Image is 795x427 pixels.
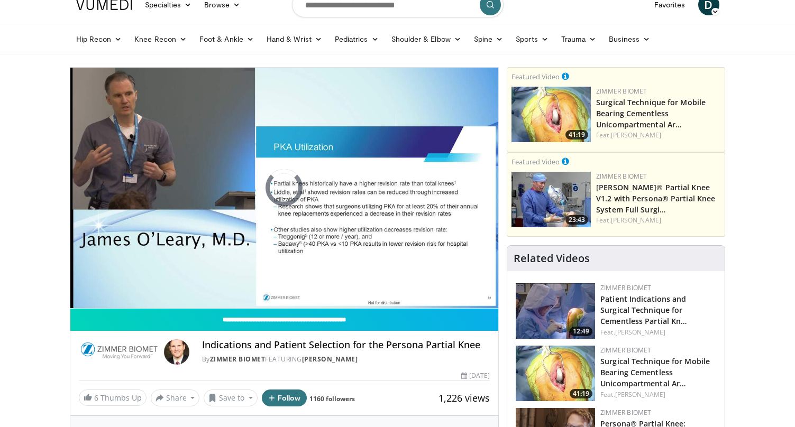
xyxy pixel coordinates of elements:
[302,355,358,364] a: [PERSON_NAME]
[328,29,385,50] a: Pediatrics
[511,172,591,227] img: 99b1778f-d2b2-419a-8659-7269f4b428ba.150x105_q85_crop-smart_upscale.jpg
[79,339,160,365] img: Zimmer Biomet
[70,68,499,309] video-js: Video Player
[565,215,588,225] span: 23:43
[511,87,591,142] a: 41:19
[164,339,189,365] img: Avatar
[70,29,129,50] a: Hip Recon
[600,390,716,400] div: Feat.
[210,355,266,364] a: Zimmer Biomet
[602,29,656,50] a: Business
[516,346,595,401] a: 41:19
[438,392,490,404] span: 1,226 views
[202,355,490,364] div: By FEATURING
[511,72,560,81] small: Featured Video
[596,182,715,215] a: [PERSON_NAME]® Partial Knee V1.2 with Persona® Partial Knee System Full Surgi…
[204,389,258,406] button: Save to
[461,371,490,380] div: [DATE]
[511,172,591,227] a: 23:43
[596,172,647,181] a: Zimmer Biomet
[615,390,665,399] a: [PERSON_NAME]
[509,29,555,50] a: Sports
[615,328,665,337] a: [PERSON_NAME]
[600,408,651,417] a: Zimmer Biomet
[555,29,603,50] a: Trauma
[600,294,687,326] a: Patient Indications and Surgical Technique for Cementless Partial Kn…
[611,216,661,225] a: [PERSON_NAME]
[570,389,592,398] span: 41:19
[94,393,98,403] span: 6
[596,97,706,129] a: Surgical Technique for Mobile Bearing Cementless Unicompartmental Ar…
[516,346,595,401] img: e9ed289e-2b85-4599-8337-2e2b4fe0f32a.150x105_q85_crop-smart_upscale.jpg
[514,252,590,265] h4: Related Videos
[260,29,328,50] a: Hand & Wrist
[565,130,588,140] span: 41:19
[600,328,716,337] div: Feat.
[600,283,651,292] a: Zimmer Biomet
[516,283,595,339] img: 2c28c705-9b27-4f8d-ae69-2594b16edd0d.150x105_q85_crop-smart_upscale.jpg
[468,29,509,50] a: Spine
[600,346,651,355] a: Zimmer Biomet
[596,216,720,225] div: Feat.
[516,283,595,339] a: 12:49
[262,389,307,406] button: Follow
[511,157,560,166] small: Featured Video
[511,87,591,142] img: e9ed289e-2b85-4599-8337-2e2b4fe0f32a.150x105_q85_crop-smart_upscale.jpg
[309,394,355,403] a: 1160 followers
[596,87,647,96] a: Zimmer Biomet
[611,131,661,140] a: [PERSON_NAME]
[202,339,490,351] h4: Indications and Patient Selection for the Persona Partial Knee
[596,131,720,140] div: Feat.
[79,389,147,406] a: 6 Thumbs Up
[193,29,260,50] a: Foot & Ankle
[570,327,592,336] span: 12:49
[385,29,468,50] a: Shoulder & Elbow
[600,356,710,388] a: Surgical Technique for Mobile Bearing Cementless Unicompartmental Ar…
[151,389,200,406] button: Share
[128,29,193,50] a: Knee Recon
